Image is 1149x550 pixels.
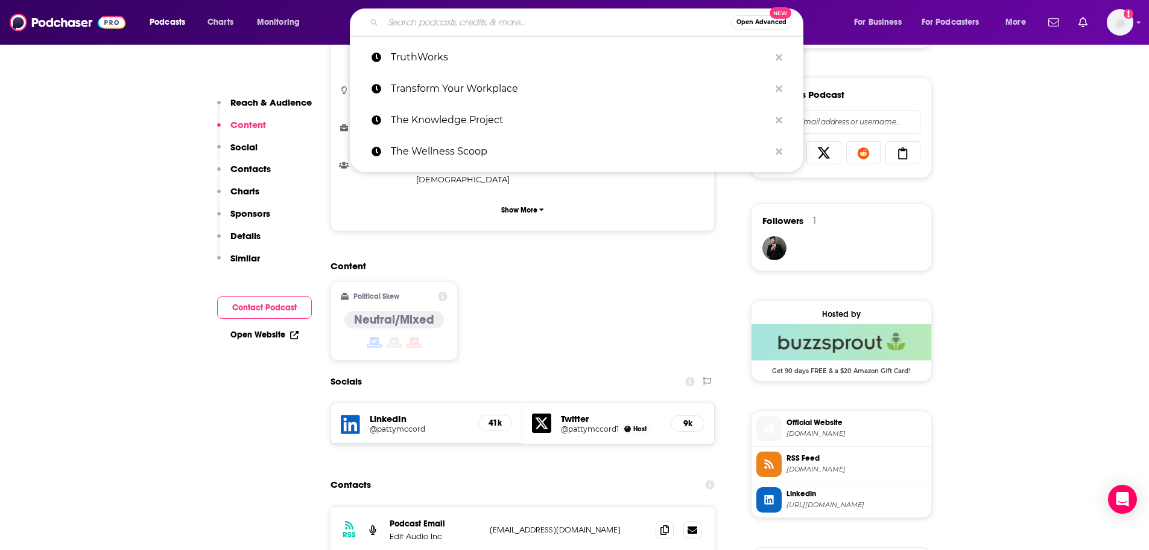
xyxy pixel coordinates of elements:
[217,119,266,141] button: Content
[331,260,706,272] h2: Content
[341,199,705,221] button: Show More
[770,7,791,19] span: New
[350,136,803,167] a: The Wellness Scoop
[787,500,926,510] span: https://www.linkedin.com/in/pattymccord
[354,312,434,327] h4: Neutral/Mixed
[230,119,266,130] p: Content
[200,13,241,32] a: Charts
[561,424,619,433] a: @pattymccord1
[217,141,258,164] button: Social
[370,413,469,424] h5: LinkedIn
[1005,14,1026,31] span: More
[217,163,271,185] button: Contacts
[230,163,271,174] p: Contacts
[752,360,931,375] span: Get 90 days FREE & a $20 Amazon Gift Card!
[756,416,926,441] a: Official Website[DOMAIN_NAME]
[773,110,910,133] input: Email address or username...
[230,185,259,197] p: Charts
[343,530,356,540] h3: RSS
[914,13,997,32] button: open menu
[341,86,411,94] h3: Interests
[997,13,1041,32] button: open menu
[846,141,881,164] a: Share on Reddit
[391,73,770,104] p: Transform Your Workplace
[1074,12,1092,33] a: Show notifications dropdown
[752,324,931,374] a: Buzzsprout Deal: Get 90 days FREE & a $20 Amazon Gift Card!
[787,417,926,428] span: Official Website
[1124,9,1133,19] svg: Add a profile image
[561,413,661,424] h5: Twitter
[150,14,185,31] span: Podcasts
[341,124,411,132] h3: Jobs
[230,141,258,153] p: Social
[361,8,815,36] div: Search podcasts, credits, & more...
[787,453,926,464] span: RSS Feed
[922,14,980,31] span: For Podcasters
[141,13,201,32] button: open menu
[806,141,841,164] a: Share on X/Twitter
[230,97,312,108] p: Reach & Audience
[350,73,803,104] a: Transform Your Workplace
[370,424,469,433] a: @pattymccord
[10,11,125,34] img: Podchaser - Follow, Share and Rate Podcasts
[1043,12,1064,33] a: Show notifications dropdown
[391,136,770,167] p: The Wellness Scoop
[331,370,362,393] h2: Socials
[217,230,261,252] button: Details
[217,208,270,230] button: Sponsors
[752,309,931,319] div: Hosted by
[217,252,260,275] button: Similar
[854,14,902,31] span: For Business
[762,236,787,260] img: JohirMia
[787,429,926,438] span: art19.com
[331,473,371,496] h2: Contacts
[624,426,631,432] img: Patty McCord
[787,465,926,474] span: feeds.buzzsprout.com
[416,174,510,184] span: [DEMOGRAPHIC_DATA]
[501,206,537,214] p: Show More
[1107,9,1133,36] img: User Profile
[752,324,931,360] img: Buzzsprout Deal: Get 90 days FREE & a $20 Amazon Gift Card!
[207,14,233,31] span: Charts
[391,104,770,136] p: The Knowledge Project
[230,252,260,264] p: Similar
[885,141,920,164] a: Copy Link
[787,488,926,499] span: Linkedin
[230,230,261,241] p: Details
[353,292,399,301] h2: Political Skew
[762,215,803,226] span: Followers
[341,161,411,169] h3: Ethnicities
[217,296,312,319] button: Contact Podcast
[217,185,259,208] button: Charts
[1107,9,1133,36] span: Logged in as PTEPR25
[217,97,312,119] button: Reach & Audience
[756,452,926,477] a: RSS Feed[DOMAIN_NAME]
[230,330,299,340] a: Open Website
[248,13,315,32] button: open menu
[1108,485,1137,514] div: Open Intercom Messenger
[489,418,502,428] h5: 41k
[257,14,300,31] span: Monitoring
[762,110,920,134] div: Search followers
[736,19,787,25] span: Open Advanced
[391,42,770,73] p: TruthWorks
[350,104,803,136] a: The Knowledge Project
[846,13,917,32] button: open menu
[633,425,647,433] span: Host
[350,42,803,73] a: TruthWorks
[230,208,270,219] p: Sponsors
[490,525,647,535] p: [EMAIL_ADDRESS][DOMAIN_NAME]
[756,487,926,513] a: Linkedin[URL][DOMAIN_NAME]
[681,418,694,429] h5: 9k
[390,519,480,529] p: Podcast Email
[383,13,731,32] input: Search podcasts, credits, & more...
[1107,9,1133,36] button: Show profile menu
[390,531,480,542] p: Edit Audio Inc
[731,15,792,30] button: Open AdvancedNew
[813,216,816,226] div: 1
